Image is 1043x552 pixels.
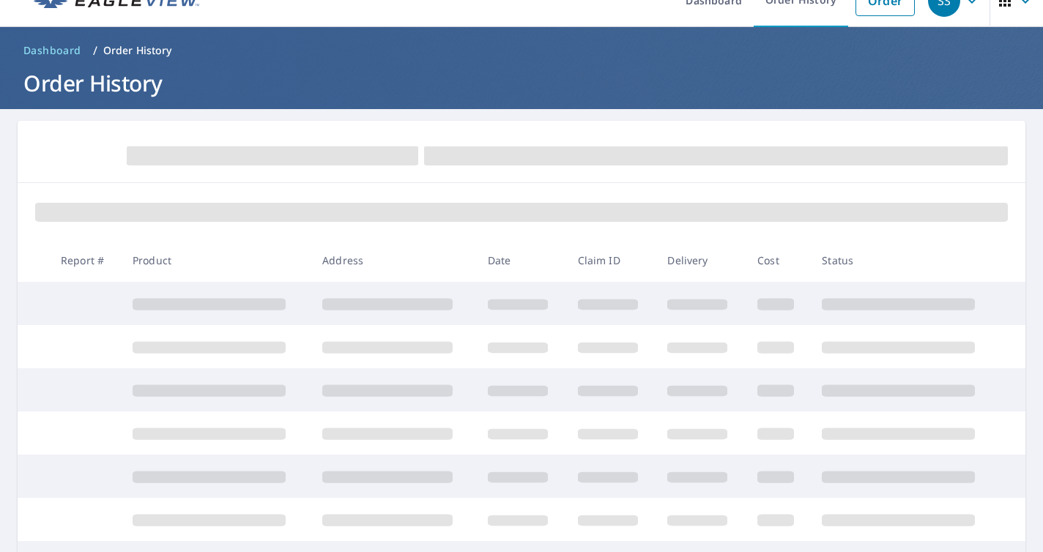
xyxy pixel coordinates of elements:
th: Cost [746,239,810,282]
a: Dashboard [18,39,87,62]
th: Claim ID [566,239,656,282]
th: Report # [49,239,121,282]
th: Product [121,239,311,282]
nav: breadcrumb [18,39,1025,62]
span: Dashboard [23,43,81,58]
li: / [93,42,97,59]
h1: Order History [18,68,1025,98]
th: Status [810,239,1000,282]
th: Address [311,239,476,282]
p: Order History [103,43,172,58]
th: Delivery [656,239,746,282]
th: Date [476,239,566,282]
